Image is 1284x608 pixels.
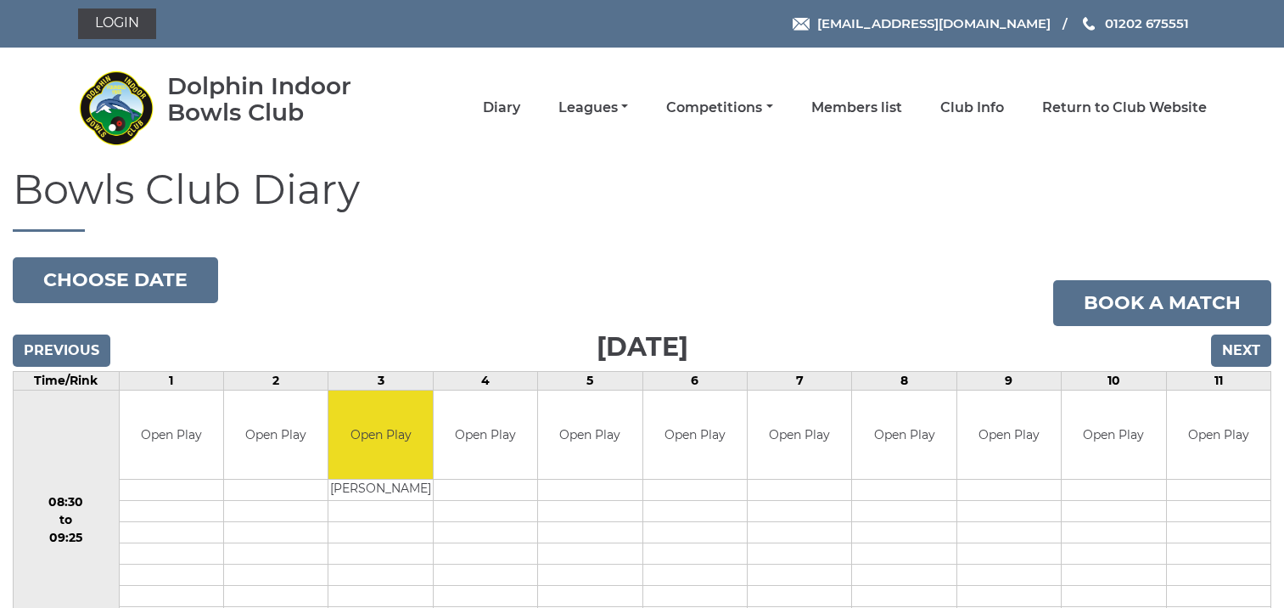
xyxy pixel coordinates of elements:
td: 11 [1166,371,1271,390]
span: 01202 675551 [1105,15,1189,31]
td: 6 [642,371,747,390]
td: [PERSON_NAME] [328,480,432,501]
input: Next [1211,335,1271,367]
a: Return to Club Website [1042,99,1207,117]
td: Open Play [1167,391,1271,480]
a: Book a match [1053,280,1271,326]
a: Members list [811,99,902,117]
td: Open Play [328,391,432,480]
img: Phone us [1083,17,1095,31]
td: 4 [433,371,537,390]
td: Open Play [748,391,851,480]
a: Leagues [558,99,628,117]
div: Dolphin Indoor Bowls Club [167,73,401,126]
td: Open Play [957,391,1061,480]
a: Phone us 01202 675551 [1080,14,1189,33]
td: Open Play [120,391,223,480]
td: 7 [747,371,851,390]
button: Choose date [13,257,218,303]
td: 3 [328,371,433,390]
td: Open Play [538,391,642,480]
td: Open Play [643,391,747,480]
td: Open Play [852,391,956,480]
a: Club Info [940,99,1004,117]
td: 8 [852,371,956,390]
td: 1 [119,371,223,390]
td: 2 [223,371,328,390]
a: Login [78,8,156,39]
a: Diary [483,99,520,117]
img: Dolphin Indoor Bowls Club [78,70,154,146]
td: 10 [1062,371,1166,390]
h1: Bowls Club Diary [13,167,1271,232]
td: Open Play [224,391,328,480]
td: Open Play [1062,391,1165,480]
span: [EMAIL_ADDRESS][DOMAIN_NAME] [817,15,1051,31]
a: Email [EMAIL_ADDRESS][DOMAIN_NAME] [793,14,1051,33]
img: Email [793,18,810,31]
td: 5 [538,371,642,390]
td: Time/Rink [14,371,120,390]
td: 9 [956,371,1061,390]
a: Competitions [666,99,772,117]
input: Previous [13,335,110,367]
td: Open Play [434,391,537,480]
